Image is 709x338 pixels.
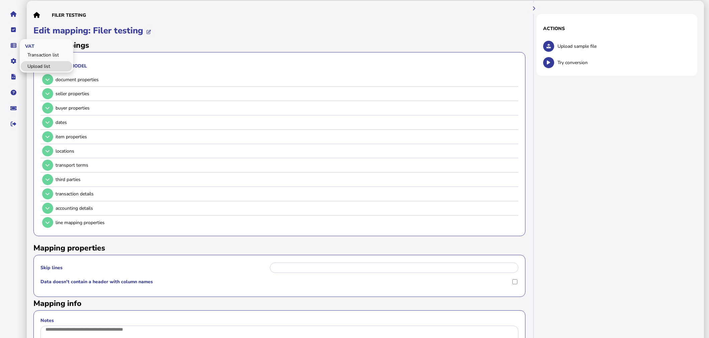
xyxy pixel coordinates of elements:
[40,279,510,285] label: Data doesn't contain a header with column names
[6,86,20,100] button: Help pages
[56,76,516,83] div: document properties
[6,54,20,68] button: Manage settings
[42,217,53,228] button: Open
[33,25,525,38] h1: Edit mapping: Filer testing
[543,41,554,52] button: Upload sample file.
[558,59,691,66] span: Try conversion
[6,38,20,52] button: Data manager
[56,162,516,168] div: transport terms
[33,40,525,50] h2: Field mappings
[56,148,516,154] div: locations
[20,38,38,53] span: VAT
[6,23,20,37] button: Tasks
[42,117,53,128] button: Open
[21,61,72,71] a: Upload list
[42,146,53,157] button: Open
[543,57,554,68] button: Test conversion.
[543,25,691,32] h1: Actions
[52,12,86,18] div: Filer testing
[42,174,53,185] button: Open
[56,119,516,126] div: dates
[6,7,20,21] button: Home
[56,134,516,140] div: item properties
[42,188,53,199] button: Open
[11,45,16,46] i: Data manager
[42,203,53,214] button: Open
[42,103,53,114] button: Open
[56,191,516,197] div: transaction details
[143,26,154,37] button: Edit mapping name
[42,160,53,171] button: Open
[56,176,516,183] div: third parties
[6,101,20,115] button: Raise a support ticket
[6,117,20,131] button: Sign out
[21,50,72,60] a: Transaction list
[40,317,518,324] label: Notes
[56,91,516,97] div: seller properties
[42,131,53,142] button: Open
[56,219,516,226] div: line mapping properties
[6,70,20,84] button: Developer hub links
[528,3,539,14] button: Hide
[56,105,516,111] div: buyer properties
[42,88,53,99] button: Open
[40,265,269,271] label: Skip lines
[42,74,53,85] button: Open
[56,205,516,211] div: accounting details
[558,43,691,49] span: Upload sample file
[33,298,525,309] h2: Mapping info
[55,62,516,69] th: Data model
[33,243,525,253] h2: Mapping properties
